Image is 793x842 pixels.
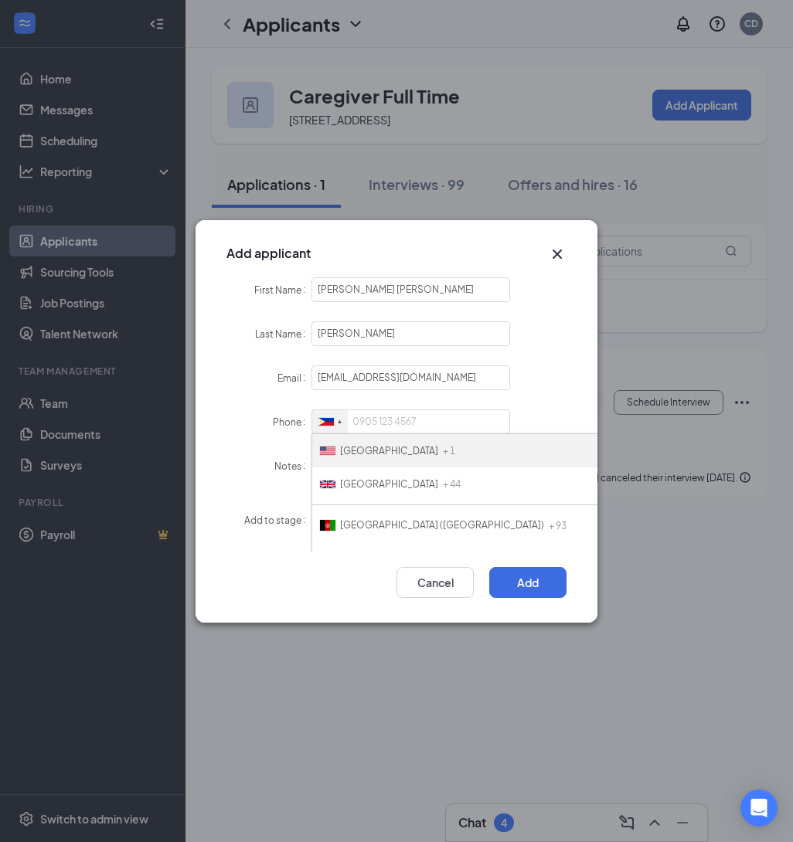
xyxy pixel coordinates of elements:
label: First Name [254,284,311,296]
svg: Cross [548,245,567,263]
input: Email [311,365,510,390]
div: Philippines: +63 [312,410,348,434]
span: + 1 [443,445,455,457]
h3: Add applicant [226,245,311,262]
button: Add [489,567,567,598]
label: Notes [274,460,311,472]
span: + 93 [549,519,567,531]
label: Last Name [255,328,311,340]
span: + 44 [443,478,461,490]
span: [GEOGRAPHIC_DATA] [340,478,438,490]
input: First Name [311,277,510,302]
span: [GEOGRAPHIC_DATA] [340,445,438,457]
button: Close [548,245,567,263]
label: Email [277,372,311,384]
label: Add to stage [244,514,311,526]
label: Phone [273,416,311,428]
div: Open Intercom Messenger [740,789,778,827]
button: Cancel [396,567,474,598]
input: Last Name [311,321,510,346]
input: 0905 123 4567 [311,409,510,434]
span: [GEOGRAPHIC_DATA] (‫[GEOGRAPHIC_DATA]‬‎) [340,519,544,531]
